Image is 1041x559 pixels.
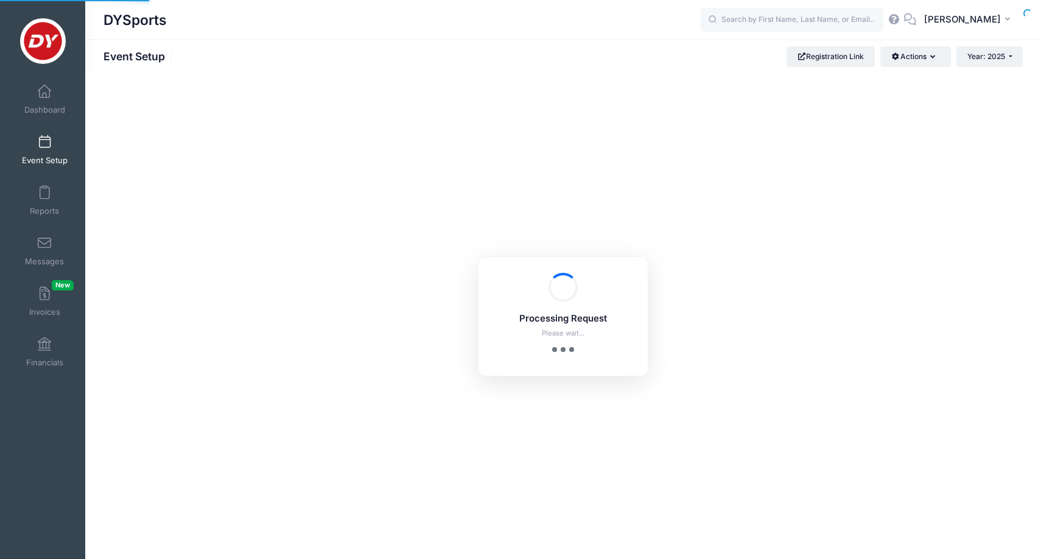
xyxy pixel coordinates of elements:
[22,155,68,166] span: Event Setup
[25,256,64,267] span: Messages
[20,18,66,64] img: DYSports
[26,357,63,368] span: Financials
[24,105,65,115] span: Dashboard
[494,314,632,325] h5: Processing Request
[30,206,59,216] span: Reports
[956,46,1023,67] button: Year: 2025
[16,230,74,272] a: Messages
[29,307,60,317] span: Invoices
[16,128,74,171] a: Event Setup
[967,52,1005,61] span: Year: 2025
[16,331,74,373] a: Financials
[916,6,1023,34] button: [PERSON_NAME]
[103,50,175,63] h1: Event Setup
[16,280,74,323] a: InvoicesNew
[16,179,74,222] a: Reports
[52,280,74,290] span: New
[787,46,875,67] a: Registration Link
[494,328,632,339] p: Please wait...
[16,78,74,121] a: Dashboard
[103,6,167,34] h1: DYSports
[701,8,883,32] input: Search by First Name, Last Name, or Email...
[880,46,950,67] button: Actions
[924,13,1001,26] span: [PERSON_NAME]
